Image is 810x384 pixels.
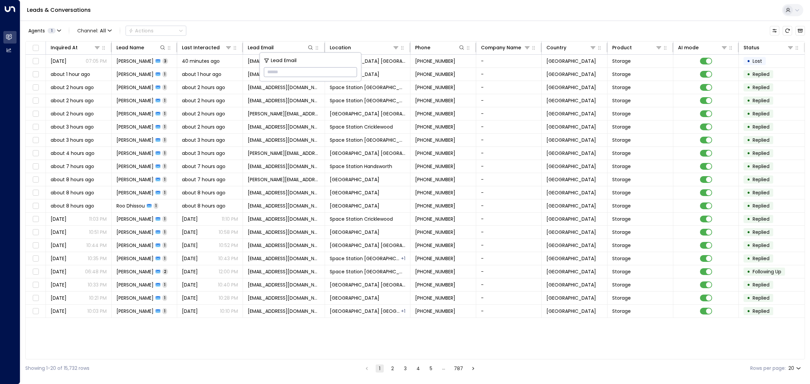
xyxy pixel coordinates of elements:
td: - [476,199,542,212]
span: Anita Bali [116,71,154,78]
span: karenknight2009@hotmail.co.uk [248,58,320,64]
td: - [476,265,542,278]
span: Space Station Uxbridge [330,150,405,157]
span: about 8 hours ago [51,176,94,183]
span: United Kingdom [546,281,596,288]
span: Replied [753,242,769,249]
span: Yesterday [182,242,198,249]
div: Location [330,44,351,52]
span: Toggle select row [31,175,40,184]
span: Toggle select row [31,123,40,131]
span: about 7 hours ago [182,163,225,170]
span: Toggle select row [31,268,40,276]
span: United Kingdom [546,176,596,183]
span: Toggle select row [31,149,40,158]
span: United Kingdom [546,84,596,91]
span: +447401680990 [415,242,455,249]
div: Product [612,44,662,52]
span: 1 [162,242,167,248]
p: 06:48 PM [85,268,107,275]
div: Phone [415,44,430,52]
span: Yesterday [51,242,66,249]
span: United Kingdom [546,268,596,275]
div: Country [546,44,596,52]
span: jay.manda@yahoo.co.uk [248,150,320,157]
span: Storage [612,124,631,130]
button: Actions [126,26,186,36]
span: James James [116,124,154,130]
span: alannarharn@gmail.com [248,281,320,288]
button: Go to page 787 [453,364,464,373]
div: Lead Email [248,44,274,52]
span: United Kingdom [546,137,596,143]
span: +447464890192 [415,163,455,170]
span: Storage [612,281,631,288]
div: • [747,121,750,133]
div: Lead Name [116,44,144,52]
span: Toggle select row [31,162,40,171]
span: Lead Email [271,57,297,64]
span: United Kingdom [546,71,596,78]
span: Toggle select all [31,44,40,52]
span: United Kingdom [546,189,596,196]
span: Toggle select row [31,294,40,302]
div: Status [744,44,794,52]
div: • [747,213,750,225]
div: • [747,266,750,277]
span: 1 [162,71,167,77]
span: fatimaja98@icloud.com [248,163,320,170]
span: Storage [612,84,631,91]
div: • [747,134,750,146]
span: Space Station Handsworth [330,163,392,170]
div: 20 [788,363,802,373]
span: Yesterday [182,255,198,262]
span: Storage [612,176,631,183]
td: - [476,173,542,186]
span: Space Station Solihull [330,97,405,104]
span: United Kingdom [546,163,596,170]
span: +447970835233 [415,97,455,104]
span: Yesterday [182,268,198,275]
div: • [747,108,750,119]
p: 11:10 PM [222,216,238,222]
span: Storage [612,255,631,262]
span: Oct 09, 2025 [51,58,66,64]
td: - [476,252,542,265]
p: 10:43 PM [218,255,238,262]
span: about 2 hours ago [51,84,94,91]
div: • [747,95,750,106]
span: Space Station Cricklewood [330,216,393,222]
span: Joshua Thickett [116,268,154,275]
p: 11:03 PM [89,216,107,222]
p: 07:05 PM [86,58,107,64]
label: Rows per page: [750,365,786,372]
td: - [476,160,542,173]
span: 1 [162,137,167,143]
span: Joshua Thickett [116,255,154,262]
p: 10:58 PM [219,229,238,236]
td: - [476,55,542,67]
span: Fatima Jannat [116,163,154,170]
div: Company Name [481,44,521,52]
span: +447341835694 [415,268,455,275]
p: 10:40 PM [218,281,238,288]
span: Replied [753,176,769,183]
span: Replied [753,137,769,143]
span: Space Station Wakefield [330,137,405,143]
span: United Kingdom [546,255,596,262]
span: Replied [753,163,769,170]
div: Last Interacted [182,44,220,52]
span: Replied [753,255,769,262]
span: Space Station Doncaster [330,255,400,262]
span: neilhancock32@gmail.com [248,189,320,196]
span: Neil Hancock [116,189,154,196]
span: United Kingdom [546,150,596,157]
span: United Kingdom [546,216,596,222]
span: Space Station Stirchley [330,202,379,209]
span: 3 [162,58,168,64]
span: 1 [162,229,167,235]
span: Toggle select row [31,110,40,118]
span: about 8 hours ago [182,202,225,209]
span: 1 [162,84,167,90]
span: Space Station Isleworth [330,176,379,183]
